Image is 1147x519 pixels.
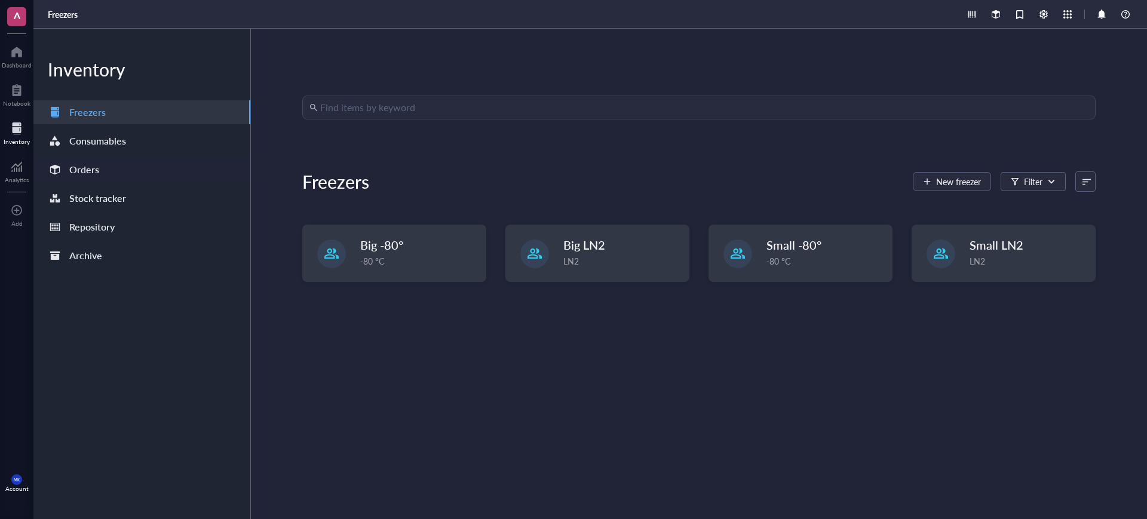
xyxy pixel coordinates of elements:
[14,477,20,482] span: MK
[69,247,102,264] div: Archive
[563,254,682,268] div: LN2
[69,104,106,121] div: Freezers
[11,220,23,227] div: Add
[4,119,30,145] a: Inventory
[5,176,29,183] div: Analytics
[69,190,126,207] div: Stock tracker
[360,254,479,268] div: -80 °C
[766,237,821,253] span: Small -80°
[2,42,32,69] a: Dashboard
[33,215,250,239] a: Repository
[970,254,1088,268] div: LN2
[33,186,250,210] a: Stock tracker
[936,177,981,186] span: New freezer
[5,157,29,183] a: Analytics
[360,237,403,253] span: Big -80°
[2,62,32,69] div: Dashboard
[1024,175,1042,188] div: Filter
[69,219,115,235] div: Repository
[69,161,99,178] div: Orders
[302,170,369,194] div: Freezers
[766,254,885,268] div: -80 °C
[48,9,80,20] a: Freezers
[3,100,30,107] div: Notebook
[33,100,250,124] a: Freezers
[5,485,29,492] div: Account
[14,8,20,23] span: A
[913,172,991,191] button: New freezer
[970,237,1023,253] span: Small LN2
[33,57,250,81] div: Inventory
[33,158,250,182] a: Orders
[4,138,30,145] div: Inventory
[563,237,605,253] span: Big LN2
[3,81,30,107] a: Notebook
[33,129,250,153] a: Consumables
[69,133,126,149] div: Consumables
[33,244,250,268] a: Archive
